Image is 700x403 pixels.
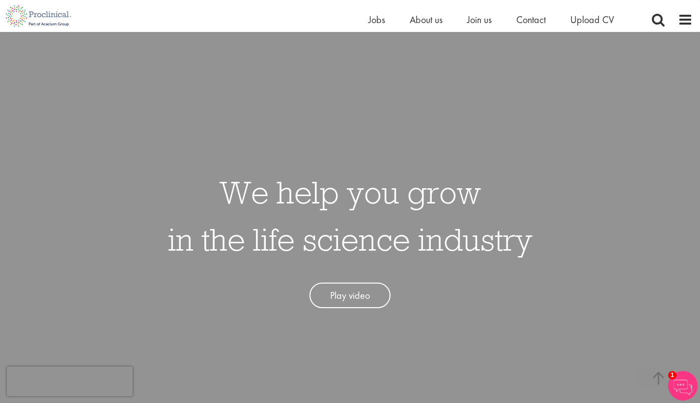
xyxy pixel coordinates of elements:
[410,13,443,26] a: About us
[168,169,532,263] h1: We help you grow in the life science industry
[368,13,385,26] a: Jobs
[570,13,614,26] a: Upload CV
[467,13,492,26] a: Join us
[668,371,698,401] img: Chatbot
[309,283,391,309] a: Play video
[516,13,546,26] a: Contact
[668,371,676,379] span: 1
